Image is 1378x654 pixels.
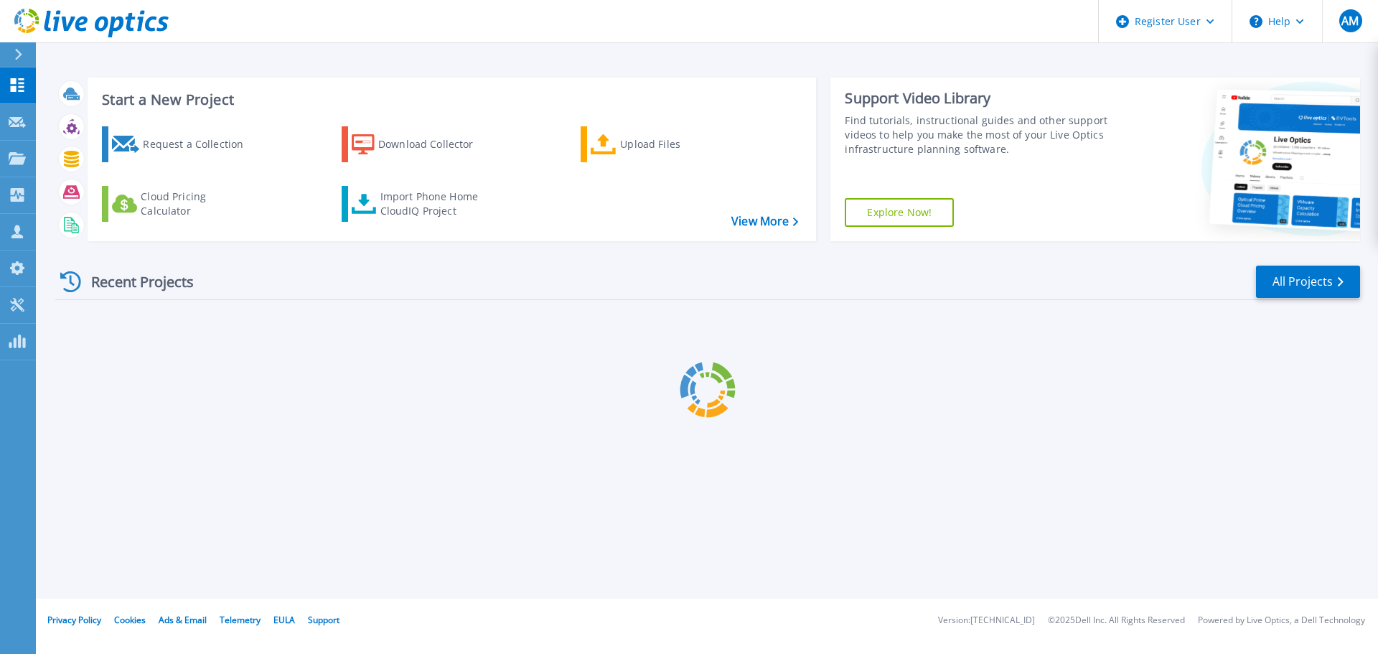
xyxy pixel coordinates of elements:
span: AM [1341,15,1359,27]
a: View More [731,215,798,228]
a: Explore Now! [845,198,954,227]
div: Cloud Pricing Calculator [141,190,256,218]
a: All Projects [1256,266,1360,298]
li: © 2025 Dell Inc. All Rights Reserved [1048,616,1185,625]
a: Ads & Email [159,614,207,626]
a: Download Collector [342,126,502,162]
a: Upload Files [581,126,741,162]
h3: Start a New Project [102,92,798,108]
li: Powered by Live Optics, a Dell Technology [1198,616,1365,625]
li: Version: [TECHNICAL_ID] [938,616,1035,625]
a: Cookies [114,614,146,626]
div: Import Phone Home CloudIQ Project [380,190,492,218]
div: Recent Projects [55,264,213,299]
a: EULA [273,614,295,626]
div: Find tutorials, instructional guides and other support videos to help you make the most of your L... [845,113,1115,157]
a: Privacy Policy [47,614,101,626]
a: Telemetry [220,614,261,626]
a: Cloud Pricing Calculator [102,186,262,222]
div: Support Video Library [845,89,1115,108]
a: Request a Collection [102,126,262,162]
div: Upload Files [620,130,735,159]
div: Download Collector [378,130,493,159]
div: Request a Collection [143,130,258,159]
a: Support [308,614,339,626]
